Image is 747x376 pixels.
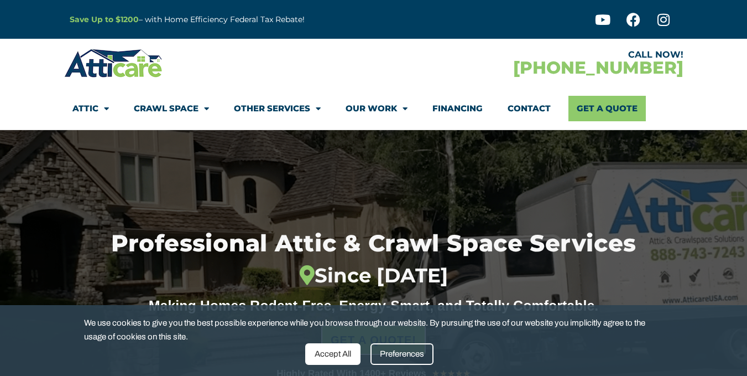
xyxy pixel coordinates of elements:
[128,297,620,314] div: Making Homes Rodent-Free, Energy-Smart, and Totally Comfortable.
[370,343,433,365] div: Preferences
[234,96,321,121] a: Other Services
[568,96,646,121] a: Get A Quote
[84,316,655,343] span: We use cookies to give you the best possible experience while you browse through our website. By ...
[72,96,675,121] nav: Menu
[508,96,551,121] a: Contact
[346,96,408,121] a: Our Work
[374,50,683,59] div: CALL NOW!
[72,96,109,121] a: Attic
[432,96,483,121] a: Financing
[134,96,209,121] a: Crawl Space
[57,264,689,287] div: Since [DATE]
[70,14,139,24] a: Save Up to $1200
[6,160,182,343] iframe: Chat Invitation
[70,13,428,26] p: – with Home Efficiency Federal Tax Rebate!
[305,343,361,365] div: Accept All
[57,232,689,288] h1: Professional Attic & Crawl Space Services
